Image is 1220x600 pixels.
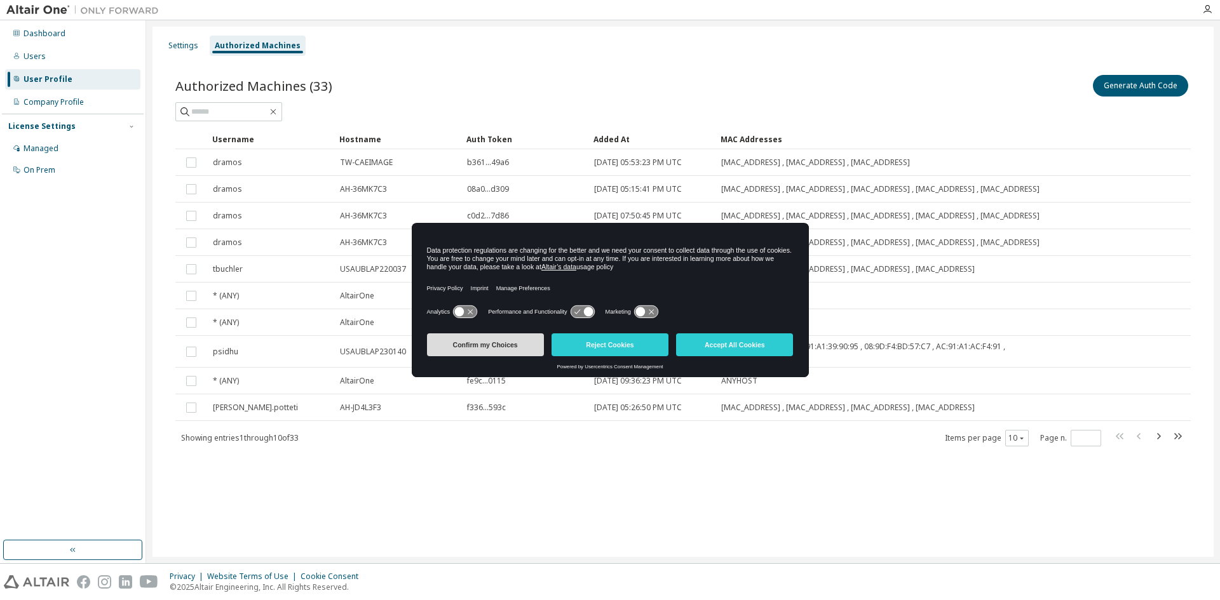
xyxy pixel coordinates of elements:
button: 10 [1008,433,1026,443]
div: Website Terms of Use [207,571,301,582]
span: [DATE] 05:15:41 PM UTC [594,184,682,194]
span: [MAC_ADDRESS] , [MAC_ADDRESS] , [MAC_ADDRESS] [721,157,910,168]
img: instagram.svg [98,575,111,589]
span: * (ANY) [213,291,239,301]
button: Generate Auth Code [1093,75,1188,97]
span: psidhu [213,347,238,357]
div: Added At [593,129,710,149]
span: * (ANY) [213,376,239,386]
div: Hostname [339,129,456,149]
div: Managed [24,143,58,154]
span: [DATE] 05:26:50 PM UTC [594,403,682,413]
span: AltairOne [340,291,374,301]
span: AH-36MK7C3 [340,184,387,194]
div: Privacy [170,571,207,582]
div: Dashboard [24,29,65,39]
span: [DATE] 07:50:45 PM UTC [594,211,682,221]
span: [PERSON_NAME].potteti [213,403,298,413]
span: [DATE] 05:53:23 PM UTC [594,157,682,168]
span: 08a0...d309 [467,184,509,194]
img: youtube.svg [140,575,158,589]
span: TW-CAEIMAGE [340,157,393,168]
div: Username [212,129,329,149]
span: AH-JD4L3F3 [340,403,381,413]
span: dramos [213,157,242,168]
span: dramos [213,184,242,194]
span: fe9c...0115 [467,376,506,386]
img: Altair One [6,4,165,17]
span: [MAC_ADDRESS] , [MAC_ADDRESS] , [MAC_ADDRESS] , [MAC_ADDRESS] [721,264,975,274]
div: Company Profile [24,97,84,107]
img: linkedin.svg [119,575,132,589]
p: © 2025 Altair Engineering, Inc. All Rights Reserved. [170,582,366,592]
span: ANYHOST [721,376,757,386]
div: Authorized Machines [215,41,301,51]
span: [MAC_ADDRESS] , [MAC_ADDRESS] , [MAC_ADDRESS] , [MAC_ADDRESS] , [MAC_ADDRESS] [721,211,1040,221]
span: Authorized Machines (33) [175,77,332,95]
span: tbuchler [213,264,243,274]
span: dramos [213,211,242,221]
span: Page n. [1040,430,1101,446]
div: On Prem [24,165,55,175]
div: Cookie Consent [301,571,366,582]
span: c0d2...7d86 [467,211,509,221]
div: Users [24,51,46,62]
span: 08:9D:F4:BD:57:CB , AC:91:A1:39:90:95 , 08:9D:F4:BD:57:C7 , AC:91:A1:AC:F4:91 , [MAC_ADDRESS] [721,342,1061,362]
div: License Settings [8,121,76,131]
span: AltairOne [340,376,374,386]
span: [MAC_ADDRESS] , [MAC_ADDRESS] , [MAC_ADDRESS] , [MAC_ADDRESS] , [MAC_ADDRESS] [721,184,1040,194]
div: User Profile [24,74,72,84]
img: facebook.svg [77,575,90,589]
span: Showing entries 1 through 10 of 33 [181,432,299,443]
span: dramos [213,237,242,248]
span: USAUBLAP230140 [340,347,406,357]
span: AH-36MK7C3 [340,237,387,248]
span: b361...49a6 [467,157,509,168]
div: Auth Token [466,129,583,149]
span: [MAC_ADDRESS] , [MAC_ADDRESS] , [MAC_ADDRESS] , [MAC_ADDRESS] [721,403,975,413]
span: [DATE] 09:36:23 PM UTC [594,376,682,386]
span: AH-36MK7C3 [340,211,387,221]
div: Settings [168,41,198,51]
div: MAC Addresses [721,129,1061,149]
img: altair_logo.svg [4,575,69,589]
span: USAUBLAP220037 [340,264,406,274]
span: f336...593c [467,403,506,413]
span: AltairOne [340,317,374,328]
span: Items per page [945,430,1029,446]
span: [MAC_ADDRESS] , [MAC_ADDRESS] , [MAC_ADDRESS] , [MAC_ADDRESS] , [MAC_ADDRESS] [721,237,1040,248]
span: * (ANY) [213,317,239,328]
